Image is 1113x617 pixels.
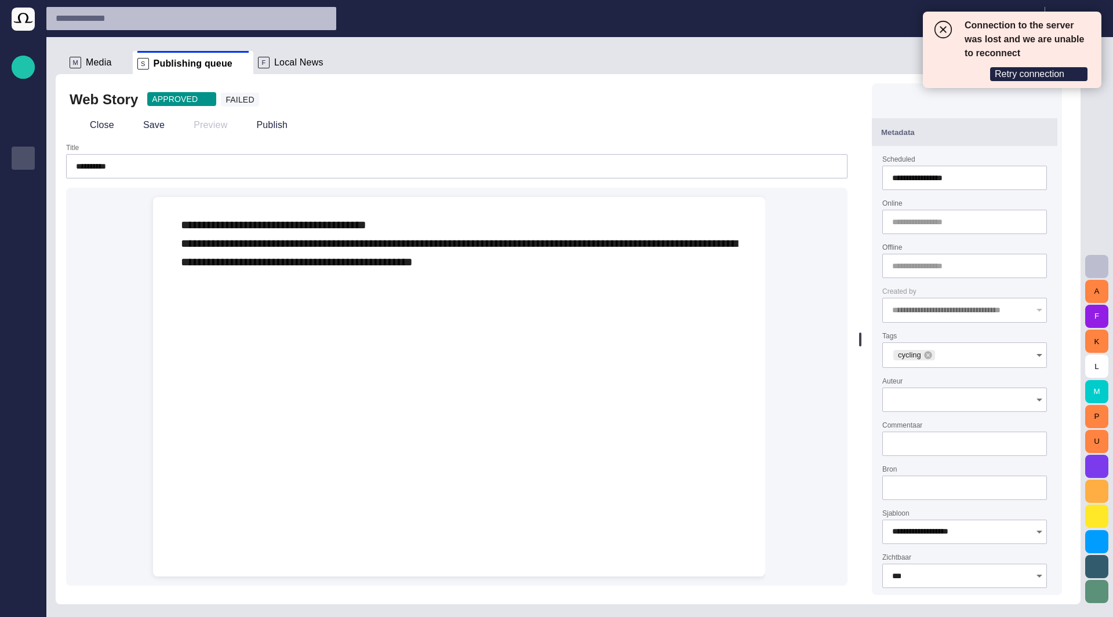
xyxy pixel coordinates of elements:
span: Editorial Admin [16,337,30,351]
span: Publishing queue KKK [16,174,30,188]
button: L [1085,355,1108,378]
label: Title [66,143,79,153]
span: AI Assistant [16,383,30,397]
div: cycling [893,350,935,360]
div: MMedia [65,51,133,74]
button: F [1085,305,1108,328]
p: My OctopusX [16,290,30,302]
span: My OctopusX [16,290,30,304]
p: S [137,58,149,70]
label: Bron [882,464,897,474]
p: Connection to the server was lost and we are unable to reconnect [965,19,1092,60]
p: Rundowns [16,105,30,116]
p: F [258,57,270,68]
label: Sjabloon [882,508,910,518]
button: Metadata [872,118,1057,146]
label: Auteur [882,376,903,386]
span: cycling [893,349,926,361]
h2: Web Story [70,90,138,109]
span: [URL][DOMAIN_NAME] [16,360,30,374]
button: Publish [236,115,292,136]
button: U [1085,430,1108,453]
span: Media [16,198,30,211]
img: Octopus News Room [12,8,35,31]
span: Local News [274,57,323,68]
label: Online [882,199,903,209]
p: AI Assistant [16,383,30,395]
div: Octopus [12,401,35,425]
p: Administration [16,221,30,232]
p: Media [16,198,30,209]
span: [PERSON_NAME]'s media (playout) [16,267,30,281]
span: Administration [16,221,30,235]
span: Media-test with filter [16,244,30,258]
p: [URL][DOMAIN_NAME] [16,360,30,371]
p: Publishing queue KKK [16,174,30,186]
button: Open [1031,347,1047,363]
button: Retry connection [990,67,1087,81]
p: Social Media [16,313,30,325]
span: Publishing queue [154,58,232,70]
button: APPROVED [147,92,216,106]
div: FLocal News [253,51,344,74]
p: [PERSON_NAME]'s media (playout) [16,267,30,279]
button: Save [123,115,169,136]
div: SPublishing queue [133,51,253,74]
button: M [1085,380,1108,403]
div: Media-test with filter [12,239,35,262]
button: Open [1031,392,1047,408]
button: Open [1031,524,1047,540]
div: Publishing queue [12,147,35,170]
p: Octopus [16,406,30,418]
div: Media [12,193,35,216]
button: Open [1031,568,1047,584]
span: Octopus [16,406,30,420]
p: M [70,57,81,68]
span: Media [86,57,112,68]
p: Media-test with filter [16,244,30,255]
button: KP [1052,7,1106,28]
label: Commentaar [882,420,922,430]
label: Zichtbaar [882,553,911,563]
button: K [1085,330,1108,353]
div: [PERSON_NAME]'s media (playout) [12,262,35,286]
button: P [1085,405,1108,428]
label: Offline [882,243,902,253]
p: Editorial Admin [16,337,30,348]
p: Story folders [16,128,30,140]
span: Retry connection [995,68,1064,80]
label: Tags [882,331,897,341]
div: [URL][DOMAIN_NAME] [12,355,35,378]
label: Scheduled [882,155,915,165]
ul: main menu [12,100,35,425]
span: FAILED [225,94,254,105]
p: Publishing queue [16,151,30,163]
span: Story folders [16,128,30,142]
span: APPROVED [152,93,198,105]
button: A [1085,280,1108,303]
span: Social Media [16,313,30,327]
span: Publishing queue [16,151,30,165]
div: AI Assistant [12,378,35,401]
span: Rundowns [16,105,30,119]
button: Close [70,115,118,136]
span: Metadata [881,128,915,137]
label: Created by [882,287,916,297]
